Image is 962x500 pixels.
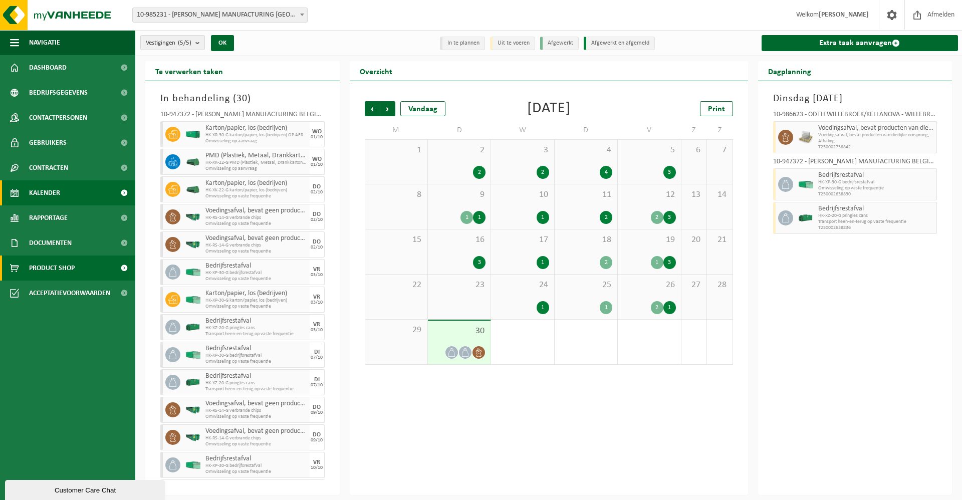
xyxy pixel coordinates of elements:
img: HK-XP-30-GN-00 [798,181,813,188]
img: HK-XK-22-GN-00 [185,158,200,166]
span: T250002738842 [818,144,934,150]
div: 2 [651,211,663,224]
span: Omwisseling op vaste frequentie [205,441,307,447]
li: Afgewerkt [540,37,579,50]
td: Z [707,121,733,139]
span: Voedingsafval, bevat producten van dierlijke oorsprong, gemengde verpakking (exclusief glas), cat... [818,124,934,132]
h3: In behandeling ( ) [160,91,325,106]
span: HK-XZ-20-G pringles cans [205,380,307,386]
span: 22 [370,280,422,291]
span: 19 [623,234,675,245]
div: 1 [537,211,549,224]
span: Voedingsafval, bevat geen producten van dierlijke oorsprong, kunststof verpakking [205,427,307,435]
div: 10-986623 - ODTH WILLEBROEK/KELLANOVA - WILLEBROEK [773,111,937,121]
span: HK-XK-22-G PMD (Plastiek, Metaal, Drankkartons) (bedrijven) [205,160,307,166]
div: 03/10 [311,273,323,278]
div: VR [313,459,320,465]
span: 24 [496,280,549,291]
span: 6 [686,145,701,156]
span: 11 [560,189,612,200]
span: 16 [433,234,486,245]
a: Extra taak aanvragen [762,35,958,51]
h3: Dinsdag [DATE] [773,91,937,106]
span: Bedrijfsgegevens [29,80,88,105]
span: Omwisseling op vaste frequentie [205,276,307,282]
span: Afhaling [818,138,934,144]
span: Bedrijfsrestafval [205,455,307,463]
div: 2 [600,211,612,224]
div: WO [312,129,322,135]
div: 3 [663,166,676,179]
td: D [428,121,491,139]
img: HK-XZ-20-GN-00 [798,210,813,225]
span: 13 [686,189,701,200]
span: Omwisseling op vaste frequentie [205,248,307,255]
div: 10-947372 - [PERSON_NAME] MANUFACTURING BELGIUM BV- [GEOGRAPHIC_DATA] / [GEOGRAPHIC_DATA] - [GEOG... [773,158,937,168]
span: Rapportage [29,205,68,230]
div: 4 [600,166,612,179]
span: 26 [623,280,675,291]
div: 09/10 [311,438,323,443]
span: 4 [560,145,612,156]
span: 14 [712,189,727,200]
span: HK-RS-14-G verbrande chips [205,242,307,248]
a: Print [700,101,733,116]
span: HK-XP-30-G bedrijfsrestafval [205,270,307,276]
span: Print [708,105,725,113]
img: HK-RS-14-GN-00 [185,434,200,441]
span: Voedingsafval, bevat geen producten van dierlijke oorsprong, kunststof verpakking [205,207,307,215]
div: 1 [473,211,486,224]
span: 29 [370,325,422,336]
span: Bedrijfsrestafval [818,205,934,213]
div: DO [313,404,321,410]
span: Omwisseling op aanvraag [205,138,307,144]
span: 2 [433,145,486,156]
span: Omwisseling op vaste frequentie [205,414,307,420]
div: 10-947372 - [PERSON_NAME] MANUFACTURING BELGIUM BV- [GEOGRAPHIC_DATA] / [GEOGRAPHIC_DATA] - [GEOG... [160,111,325,121]
div: DO [313,432,321,438]
span: 8 [370,189,422,200]
span: 15 [370,234,422,245]
span: Omwisseling op vaste frequentie [205,193,307,199]
span: Volgende [380,101,395,116]
span: Bedrijfsrestafval [818,171,934,179]
span: 10-985231 - WIMBLE MANUFACTURING BELGIUM BV - MECHELEN [132,8,308,23]
span: Bedrijfsrestafval [205,345,307,353]
h2: Dagplanning [758,61,821,81]
img: LP-PA-00000-WDN-11 [798,130,813,145]
span: 10 [496,189,549,200]
div: 01/10 [311,162,323,167]
div: 1 [663,301,676,314]
div: VR [313,294,320,300]
span: PMD (Plastiek, Metaal, Drankkartons) (bedrijven) [205,152,307,160]
span: Karton/papier, los (bedrijven) [205,290,307,298]
span: Voedingsafval, bevat geen producten van dierlijke oorsprong, kunststof verpakking [205,234,307,242]
span: HK-XZ-20-G pringles cans [205,325,307,331]
div: 3 [473,256,486,269]
span: T250002638830 [818,191,934,197]
span: HK-XR-30-G karton/papier, los (bedrijven) OP AFROEP [205,132,307,138]
span: HK-XZ-20-G pringles cans [818,213,934,219]
span: 3 [496,145,549,156]
span: Omwisseling op vaste frequentie [205,221,307,227]
img: HK-RS-14-GN-00 [185,406,200,414]
span: 28 [712,280,727,291]
span: HK-XK-22-G karton/papier, los (bedrijven) [205,187,307,193]
span: Omwisseling op aanvraag [205,166,307,172]
span: Transport heen-en-terug op vaste frequentie [205,386,307,392]
li: In te plannen [440,37,485,50]
count: (5/5) [178,40,191,46]
span: Product Shop [29,256,75,281]
span: HK-XP-30-G bedrijfsrestafval [205,463,307,469]
td: M [365,121,428,139]
div: 03/10 [311,328,323,333]
span: Omwisseling op vaste frequentie [205,359,307,365]
img: HK-RS-14-GN-00 [185,213,200,221]
span: Bedrijfsrestafval [205,317,307,325]
div: 02/10 [311,217,323,222]
td: W [491,121,554,139]
span: 5 [623,145,675,156]
span: 30 [236,94,248,104]
span: Karton/papier, los (bedrijven) [205,124,307,132]
img: HK-RS-14-GN-00 [185,241,200,248]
